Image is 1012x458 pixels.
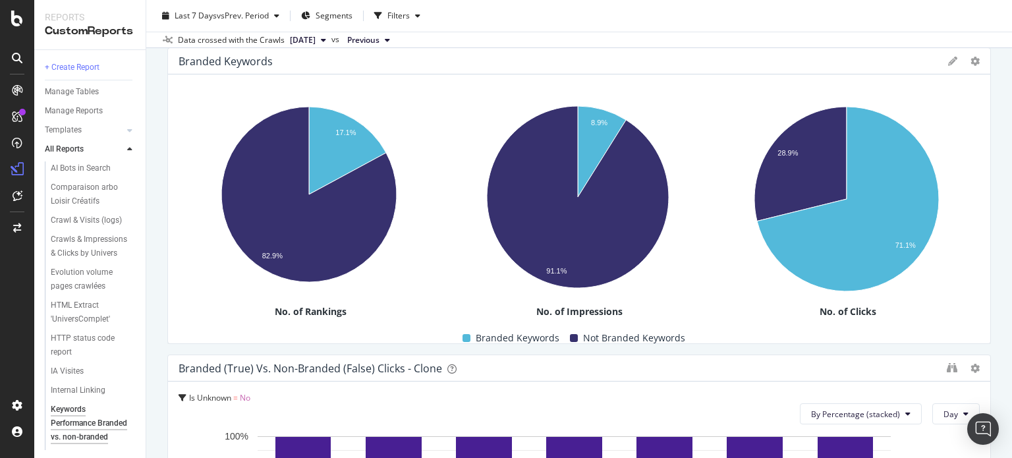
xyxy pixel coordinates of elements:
div: Manage Reports [45,104,103,118]
div: Open Intercom Messenger [967,413,999,445]
span: 2025 Aug. 11th [290,34,316,46]
a: Keywords Performance Branded vs. non-branded [51,403,136,444]
text: 82.9% [262,252,283,260]
div: Filters [387,10,410,21]
div: Crawl & Visits (logs) [51,214,122,227]
div: Crawls & Impressions & Clicks by Univers [51,233,129,260]
div: IA Visites [51,364,84,378]
div: Data crossed with the Crawls [178,34,285,46]
button: Day [932,403,980,424]
div: No. of Clicks [716,305,980,318]
div: binoculars [947,362,957,373]
div: + Create Report [45,61,99,74]
a: AI Bots in Search [51,161,136,175]
button: Segments [296,5,358,26]
a: HTTP status code report [51,331,136,359]
text: 28.9% [777,149,798,157]
div: Internal Linking [51,384,105,397]
text: 91.1% [546,267,567,275]
span: By Percentage (stacked) [811,409,900,420]
div: HTML Extract 'UniversComplet' [51,299,127,326]
a: Templates [45,123,123,137]
span: = [233,392,238,403]
div: Keywords Performance Branded vs. non-branded [51,403,130,444]
div: Comparaison arbo Loisir Créatifs [51,181,128,208]
div: Templates [45,123,82,137]
svg: A chart. [447,100,708,302]
a: Comparaison arbo Loisir Créatifs [51,181,136,208]
svg: A chart. [179,100,439,295]
button: Previous [342,32,395,48]
div: AI Bots in Search [51,161,111,175]
div: Reports [45,11,135,24]
div: Evolution volume pages crawlées [51,266,128,293]
button: [DATE] [285,32,331,48]
text: 8.9% [591,119,607,127]
a: Crawl & Visits (logs) [51,214,136,227]
div: Branded (true) vs. Non-Branded (false) Clicks - Clone [179,362,442,375]
button: Filters [369,5,426,26]
span: Is Unknown [189,392,231,403]
a: IA Visites [51,364,136,378]
a: Evolution volume pages crawlées [51,266,136,293]
span: Not Branded Keywords [583,330,685,346]
span: Segments [316,10,352,21]
span: Branded Keywords [476,330,559,346]
button: By Percentage (stacked) [800,403,922,424]
div: No. of Rankings [179,305,442,318]
a: HTML Extract 'UniversComplet' [51,299,136,326]
span: No [240,392,250,403]
span: Last 7 Days [175,10,217,21]
div: HTTP status code report [51,331,125,359]
a: Crawls & Impressions & Clicks by Univers [51,233,136,260]
text: 71.1% [895,241,916,249]
button: Last 7 DaysvsPrev. Period [157,5,285,26]
a: Internal Linking [51,384,136,397]
div: No. of Impressions [447,305,711,318]
text: 17.1% [335,129,356,136]
div: Branded KeywordsA chart.No. of RankingsA chart.No. of ImpressionsA chart.No. of ClicksBranded Key... [167,47,991,344]
text: 100% [225,432,248,442]
a: Manage Reports [45,104,136,118]
svg: A chart. [716,100,976,305]
span: Previous [347,34,379,46]
div: All Reports [45,142,84,156]
span: Day [943,409,958,420]
a: Manage Tables [45,85,136,99]
a: + Create Report [45,61,136,74]
div: Manage Tables [45,85,99,99]
a: All Reports [45,142,123,156]
span: vs [331,34,342,45]
div: CustomReports [45,24,135,39]
div: Branded Keywords [179,55,273,68]
span: vs Prev. Period [217,10,269,21]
